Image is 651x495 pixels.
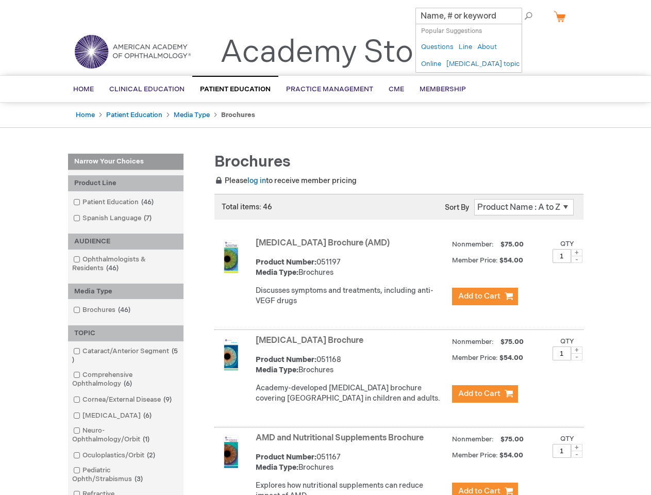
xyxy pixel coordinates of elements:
[256,366,298,374] strong: Media Type:
[256,452,447,473] div: 051167 Brochures
[256,463,298,472] strong: Media Type:
[115,306,133,314] span: 46
[214,435,247,468] img: AMD and Nutritional Supplements Brochure
[71,213,156,223] a: Spanish Language7
[71,426,181,444] a: Neuro-Ophthalmology/Orbit1
[222,203,272,211] span: Total items: 46
[71,255,181,273] a: Ophthalmologists & Residents46
[560,435,574,443] label: Qty
[71,451,159,460] a: Oculoplastics/Orbit2
[139,198,156,206] span: 46
[68,154,183,170] strong: Narrow Your Choices
[553,249,571,263] input: Qty
[256,238,390,248] a: [MEDICAL_DATA] Brochure (AMD)
[71,197,158,207] a: Patient Education46
[214,153,291,171] span: Brochures
[144,451,158,459] span: 2
[256,258,316,267] strong: Product Number:
[221,111,255,119] strong: Brochures
[452,354,498,362] strong: Member Price:
[214,176,357,185] span: Please to receive member pricing
[72,347,178,364] span: 5
[458,389,500,399] span: Add to Cart
[161,395,174,404] span: 9
[256,336,363,345] a: [MEDICAL_DATA] Brochure
[256,355,447,375] div: 051168 Brochures
[286,85,373,93] span: Practice Management
[71,411,156,421] a: [MEDICAL_DATA]6
[256,268,298,277] strong: Media Type:
[68,284,183,300] div: Media Type
[452,336,494,349] strong: Nonmember:
[68,234,183,250] div: AUDIENCE
[256,433,424,443] a: AMD and Nutritional Supplements Brochure
[220,34,442,71] a: Academy Store
[415,8,522,24] input: Name, # or keyword
[459,42,472,52] a: Line
[71,346,181,365] a: Cataract/Anterior Segment5
[109,85,185,93] span: Clinical Education
[499,256,525,265] span: $54.00
[421,42,454,52] a: Questions
[452,451,498,459] strong: Member Price:
[140,435,152,443] span: 1
[452,433,494,446] strong: Nonmember:
[214,240,247,273] img: Age-Related Macular Degeneration Brochure (AMD)
[256,383,447,404] p: Academy-developed [MEDICAL_DATA] brochure covering [GEOGRAPHIC_DATA] in children and adults.
[452,385,518,403] button: Add to Cart
[560,337,574,345] label: Qty
[76,111,95,119] a: Home
[458,291,500,301] span: Add to Cart
[256,257,447,278] div: 051197 Brochures
[71,370,181,389] a: Comprehensive Ophthalmology6
[477,42,497,52] a: About
[498,5,537,26] span: Search
[553,346,571,360] input: Qty
[214,338,247,371] img: Amblyopia Brochure
[174,111,210,119] a: Media Type
[106,111,162,119] a: Patient Education
[256,286,447,306] p: Discusses symptoms and treatments, including anti-VEGF drugs
[132,475,145,483] span: 3
[421,59,441,69] a: Online
[141,214,154,222] span: 7
[499,451,525,459] span: $54.00
[256,453,316,461] strong: Product Number:
[499,354,525,362] span: $54.00
[452,256,498,265] strong: Member Price:
[68,325,183,341] div: TOPIC
[420,85,466,93] span: Membership
[560,240,574,248] label: Qty
[256,355,316,364] strong: Product Number:
[452,238,494,251] strong: Nonmember:
[452,288,518,305] button: Add to Cart
[73,85,94,93] span: Home
[247,176,266,185] a: log in
[445,203,469,212] label: Sort By
[71,395,176,405] a: Cornea/External Disease9
[446,59,520,69] a: [MEDICAL_DATA] topic
[499,240,525,249] span: $75.00
[499,338,525,346] span: $75.00
[499,435,525,443] span: $75.00
[141,411,154,420] span: 6
[121,379,135,388] span: 6
[421,27,482,35] span: Popular Suggestions
[71,305,135,315] a: Brochures46
[71,466,181,484] a: Pediatric Ophth/Strabismus3
[389,85,404,93] span: CME
[553,444,571,458] input: Qty
[68,175,183,191] div: Product Line
[200,85,271,93] span: Patient Education
[104,264,121,272] span: 46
